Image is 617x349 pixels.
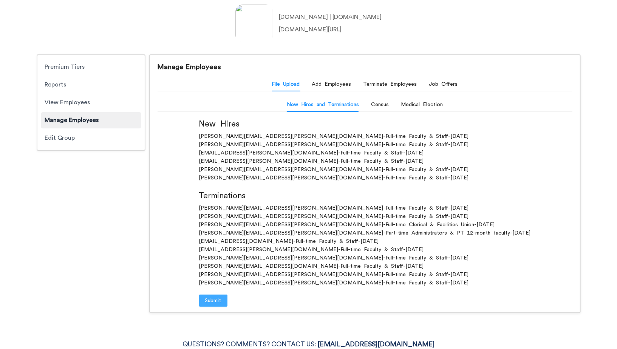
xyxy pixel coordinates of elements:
[199,118,531,130] h2: New Hires
[199,262,531,270] div: [PERSON_NAME][EMAIL_ADDRESS][DOMAIN_NAME] - Full-time Faculty & Staff - [DATE]
[199,174,531,182] div: [PERSON_NAME][EMAIL_ADDRESS][PERSON_NAME][DOMAIN_NAME] - Full-time Faculty & Staff - [DATE]
[199,149,531,157] div: [EMAIL_ADDRESS][PERSON_NAME][DOMAIN_NAME] - Full-time Faculty & Staff - [DATE]
[41,112,141,128] div: Manage Employees
[401,100,443,109] div: Medical Election
[317,341,435,347] a: [EMAIL_ADDRESS][DOMAIN_NAME]
[199,190,531,202] h2: Terminations
[199,229,531,237] div: [PERSON_NAME][EMAIL_ADDRESS][PERSON_NAME][DOMAIN_NAME] - Part-time Administrators & PT 12-month f...
[272,80,300,88] div: File Upload
[363,80,417,88] div: Terminate Employees
[41,59,141,75] div: Premium Tiers
[235,5,273,42] img: production%2Funtitled-zl7_zzwr3p%20-%20quinnipiac.jpg
[199,246,531,254] div: [EMAIL_ADDRESS][PERSON_NAME][DOMAIN_NAME] - Full-time Faculty & Staff - [DATE]
[199,157,531,165] div: [EMAIL_ADDRESS][PERSON_NAME][DOMAIN_NAME] - Full-time Faculty & Staff - [DATE]
[312,80,351,88] div: Add Employees
[199,212,531,221] div: [PERSON_NAME][EMAIL_ADDRESS][PERSON_NAME][DOMAIN_NAME] - Full-time Faculty & Staff - [DATE]
[199,279,531,287] div: [PERSON_NAME][EMAIL_ADDRESS][PERSON_NAME][DOMAIN_NAME] - Full-time Faculty & Staff - [DATE]
[199,295,227,307] button: Submit
[287,100,359,109] div: New Hires and Terminations
[199,141,531,149] div: [PERSON_NAME][EMAIL_ADDRESS][PERSON_NAME][DOMAIN_NAME] - Full-time Faculty & Staff - [DATE]
[199,132,531,141] div: [PERSON_NAME][EMAIL_ADDRESS][PERSON_NAME][DOMAIN_NAME] - Full-time Faculty & Staff - [DATE]
[199,221,531,229] div: [PERSON_NAME][EMAIL_ADDRESS][PERSON_NAME][DOMAIN_NAME] - Full-time Clerical & Facilities Union - ...
[199,165,531,174] div: [PERSON_NAME][EMAIL_ADDRESS][PERSON_NAME][DOMAIN_NAME] - Full-time Faculty & Staff - [DATE]
[41,94,141,111] div: View Employees
[41,130,141,146] div: Edit Group
[158,61,221,73] h3: Manage Employees
[279,11,382,23] div: [DOMAIN_NAME] | [DOMAIN_NAME]
[205,296,221,305] span: Submit
[199,237,531,246] div: [EMAIL_ADDRESS][DOMAIN_NAME] - Full-time Faculty & Staff - [DATE]
[279,23,342,36] div: [DOMAIN_NAME][URL]
[199,204,531,212] div: [PERSON_NAME][EMAIL_ADDRESS][PERSON_NAME][DOMAIN_NAME] - Full-time Faculty & Staff - [DATE]
[199,254,531,262] div: [PERSON_NAME][EMAIL_ADDRESS][PERSON_NAME][DOMAIN_NAME] - Full-time Faculty & Staff - [DATE]
[371,100,389,109] div: Census
[199,270,531,279] div: [PERSON_NAME][EMAIL_ADDRESS][PERSON_NAME][DOMAIN_NAME] - Full-time Faculty & Staff - [DATE]
[41,77,141,93] div: Reports
[429,80,458,88] div: Job Offers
